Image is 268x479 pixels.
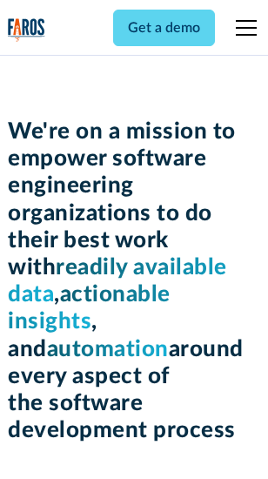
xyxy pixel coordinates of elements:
[8,18,45,43] a: home
[47,338,169,361] span: automation
[8,283,171,333] span: actionable insights
[8,18,45,43] img: Logo of the analytics and reporting company Faros.
[225,7,260,49] div: menu
[8,256,227,306] span: readily available data
[113,10,215,46] a: Get a demo
[8,118,260,444] h1: We're on a mission to empower software engineering organizations to do their best work with , , a...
